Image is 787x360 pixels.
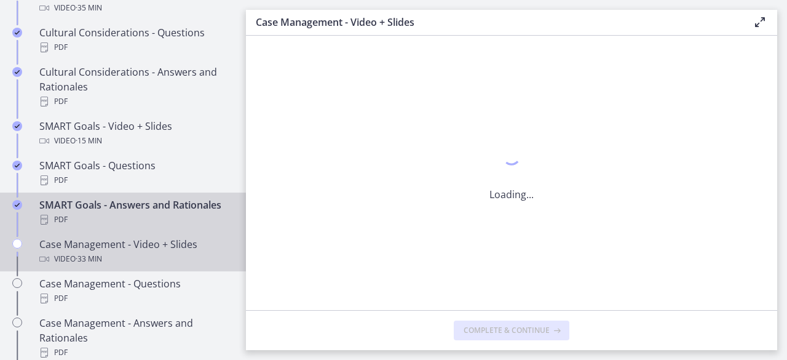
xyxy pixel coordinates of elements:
[454,321,569,340] button: Complete & continue
[39,252,231,266] div: Video
[12,161,22,170] i: Completed
[39,291,231,306] div: PDF
[39,316,231,360] div: Case Management - Answers and Rationales
[76,1,102,15] span: · 35 min
[489,187,534,202] p: Loading...
[12,121,22,131] i: Completed
[39,94,231,109] div: PDF
[12,67,22,77] i: Completed
[39,40,231,55] div: PDF
[39,119,231,148] div: SMART Goals - Video + Slides
[39,212,231,227] div: PDF
[39,65,231,109] div: Cultural Considerations - Answers and Rationales
[39,25,231,55] div: Cultural Considerations - Questions
[12,28,22,38] i: Completed
[39,1,231,15] div: Video
[76,134,102,148] span: · 15 min
[464,326,550,335] span: Complete & continue
[39,134,231,148] div: Video
[39,276,231,306] div: Case Management - Questions
[39,158,231,188] div: SMART Goals - Questions
[256,15,733,30] h3: Case Management - Video + Slides
[76,252,102,266] span: · 33 min
[39,237,231,266] div: Case Management - Video + Slides
[39,198,231,227] div: SMART Goals - Answers and Rationales
[489,144,534,172] div: 1
[39,173,231,188] div: PDF
[39,345,231,360] div: PDF
[12,200,22,210] i: Completed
